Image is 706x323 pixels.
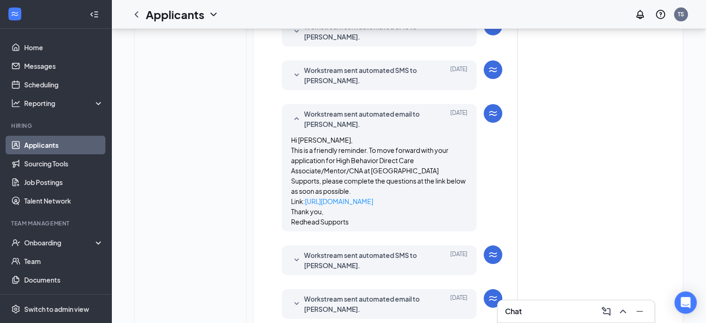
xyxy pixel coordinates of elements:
svg: UserCheck [11,238,20,247]
span: [DATE] [450,294,467,314]
span: Workstream sent automated SMS to [PERSON_NAME]. [304,250,426,270]
a: Team [24,252,104,270]
svg: SmallChevronUp [291,113,302,125]
span: Workstream sent automated email to [PERSON_NAME]. [304,294,426,314]
svg: ComposeMessage [601,306,612,317]
svg: WorkstreamLogo [487,249,499,260]
a: Surveys [24,289,104,308]
svg: Notifications [635,9,646,20]
svg: SmallChevronDown [291,70,302,81]
button: ChevronUp [615,304,630,319]
p: Redhead Supports [291,217,467,227]
span: Workstream sent automated SMS to [PERSON_NAME]. [304,21,426,42]
a: [URL][DOMAIN_NAME] [305,197,373,205]
p: This is a friendly reminder. To move forward with your application for High Behavior Direct Care ... [291,145,467,196]
a: Messages [24,57,104,75]
div: TS [678,10,684,18]
svg: SmallChevronDown [291,298,302,310]
svg: ChevronDown [208,9,219,20]
a: Documents [24,270,104,289]
p: Link: [291,196,467,206]
svg: WorkstreamLogo [487,293,499,304]
h1: Applicants [146,7,204,22]
svg: WorkstreamLogo [487,108,499,119]
button: ComposeMessage [599,304,614,319]
span: Workstream sent automated email to [PERSON_NAME]. [304,109,426,129]
svg: Analysis [11,99,20,108]
p: Thank you, [291,206,467,217]
svg: WorkstreamLogo [10,9,19,19]
span: [DATE] [450,109,467,129]
div: Open Intercom Messenger [674,291,697,314]
a: Sourcing Tools [24,154,104,173]
svg: QuestionInfo [655,9,666,20]
span: [DATE] [450,250,467,270]
div: Switch to admin view [24,304,89,314]
svg: Collapse [90,10,99,19]
svg: Minimize [634,306,645,317]
p: Hi [PERSON_NAME], [291,135,467,145]
div: Onboarding [24,238,96,247]
span: Workstream sent automated SMS to [PERSON_NAME]. [304,65,426,86]
svg: WorkstreamLogo [487,64,499,75]
svg: SmallChevronDown [291,255,302,266]
a: Talent Network [24,191,104,210]
svg: ChevronLeft [131,9,142,20]
a: Home [24,38,104,57]
a: Job Postings [24,173,104,191]
a: Applicants [24,136,104,154]
svg: SmallChevronDown [291,26,302,37]
svg: ChevronUp [617,306,628,317]
svg: Settings [11,304,20,314]
span: [DATE] [450,65,467,86]
h3: Chat [505,306,522,316]
button: Minimize [632,304,647,319]
span: [DATE] [450,21,467,42]
div: Reporting [24,99,104,108]
div: Team Management [11,219,102,227]
a: Scheduling [24,75,104,94]
div: Hiring [11,122,102,130]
